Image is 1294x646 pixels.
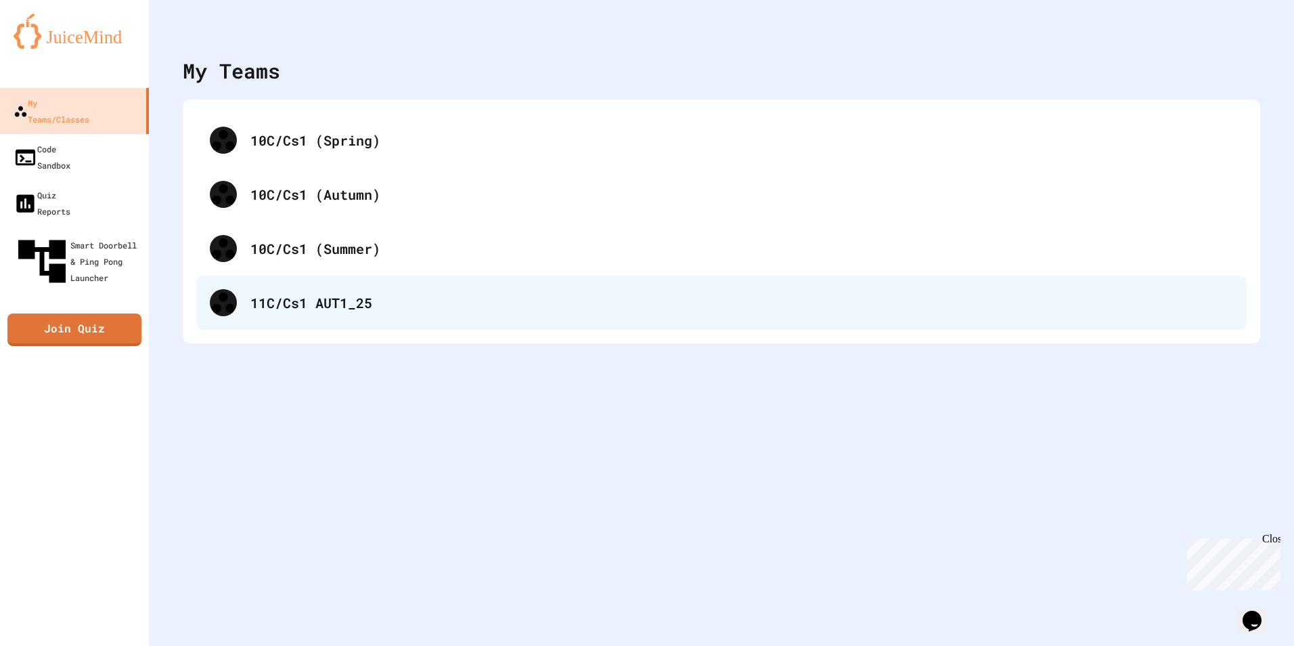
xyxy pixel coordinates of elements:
div: Smart Doorbell & Ping Pong Launcher [14,233,143,290]
div: 10C/Cs1 (Autumn) [196,167,1247,221]
iframe: chat widget [1182,533,1280,590]
div: 10C/Cs1 (Spring) [250,130,1233,150]
div: My Teams/Classes [14,95,89,127]
div: 10C/Cs1 (Autumn) [250,184,1233,204]
div: 10C/Cs1 (Spring) [196,113,1247,167]
div: 11C/Cs1 AUT1_25 [196,276,1247,330]
div: My Teams [183,56,280,86]
iframe: chat widget [1237,592,1280,632]
div: Chat with us now!Close [5,5,93,86]
img: logo-orange.svg [14,14,135,49]
div: 11C/Cs1 AUT1_25 [250,293,1233,313]
div: 10C/Cs1 (Summer) [250,238,1233,259]
div: Quiz Reports [14,187,70,219]
a: Join Quiz [7,314,141,346]
div: Code Sandbox [14,141,70,173]
div: 10C/Cs1 (Summer) [196,221,1247,276]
